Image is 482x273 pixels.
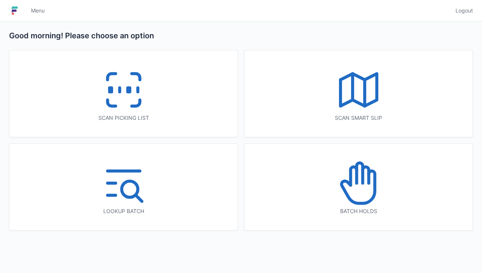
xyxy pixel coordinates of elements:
[25,114,222,122] div: Scan picking list
[451,4,473,17] a: Logout
[9,143,238,231] a: Lookup batch
[31,7,45,14] span: Menu
[456,7,473,14] span: Logout
[25,207,222,215] div: Lookup batch
[260,207,457,215] div: Batch holds
[244,50,473,137] a: Scan smart slip
[9,5,20,17] img: logo-small.jpg
[244,143,473,231] a: Batch holds
[9,50,238,137] a: Scan picking list
[26,4,49,17] a: Menu
[9,30,473,41] h2: Good morning! Please choose an option
[260,114,457,122] div: Scan smart slip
